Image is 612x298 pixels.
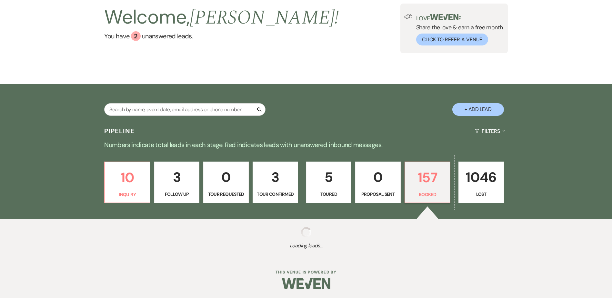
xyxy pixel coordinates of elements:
a: 157Booked [405,162,451,204]
p: Lost [463,191,500,198]
p: Follow Up [158,191,196,198]
p: 0 [207,166,245,188]
a: 10Inquiry [104,162,150,204]
div: 2 [131,31,141,41]
p: 1046 [463,166,500,188]
p: Booked [409,191,446,198]
p: 10 [109,167,146,188]
a: 3Tour Confirmed [253,162,298,204]
p: Toured [310,191,347,198]
a: 0Proposal Sent [355,162,401,204]
p: Numbers indicate total leads in each stage. Red indicates leads with unanswered inbound messages. [74,140,538,150]
span: [PERSON_NAME] ! [190,3,339,33]
div: Share the love & earn a free month. [412,14,504,45]
p: Tour Confirmed [257,191,294,198]
button: Click to Refer a Venue [416,34,488,45]
p: 157 [409,167,446,188]
input: Search by name, event date, email address or phone number [104,103,266,116]
p: 5 [310,166,347,188]
button: Filters [472,123,507,140]
button: + Add Lead [452,103,504,116]
p: Proposal Sent [359,191,396,198]
h3: Pipeline [104,126,135,135]
img: loading spinner [301,227,311,237]
img: weven-logo-green.svg [430,14,459,20]
p: Love ? [416,14,504,21]
p: 3 [257,166,294,188]
a: 5Toured [306,162,352,204]
a: 0Tour Requested [203,162,249,204]
p: Inquiry [109,191,146,198]
a: You have 2 unanswered leads. [104,31,339,41]
span: Loading leads... [31,242,581,250]
p: Tour Requested [207,191,245,198]
p: 3 [158,166,196,188]
h2: Welcome, [104,4,339,31]
a: 3Follow Up [154,162,200,204]
img: loud-speaker-illustration.svg [404,14,412,19]
p: 0 [359,166,396,188]
img: Weven Logo [282,273,330,295]
a: 1046Lost [458,162,504,204]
